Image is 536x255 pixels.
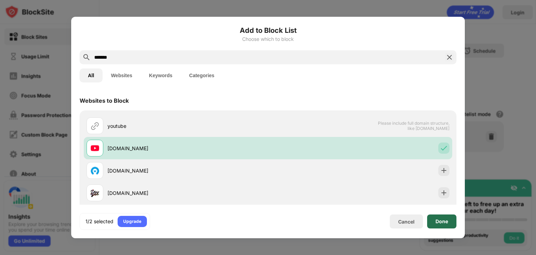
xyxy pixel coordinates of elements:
div: Websites to Block [80,97,129,104]
div: [DOMAIN_NAME] [107,189,268,197]
div: Choose which to block [80,36,456,42]
div: Cancel [398,219,415,225]
div: Upgrade [123,218,141,225]
img: favicons [91,189,99,197]
button: Categories [181,68,223,82]
button: Websites [103,68,141,82]
img: favicons [91,166,99,175]
div: Done [435,219,448,224]
span: Please include full domain structure, like [DOMAIN_NAME] [378,121,449,131]
img: favicons [91,144,99,152]
img: search.svg [82,53,91,61]
img: search-close [445,53,454,61]
div: youtube [107,122,268,130]
h6: Add to Block List [80,25,456,36]
img: url.svg [91,122,99,130]
div: [DOMAIN_NAME] [107,167,268,174]
button: All [80,68,103,82]
div: [DOMAIN_NAME] [107,145,268,152]
button: Keywords [141,68,181,82]
div: 1/2 selected [85,218,113,225]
